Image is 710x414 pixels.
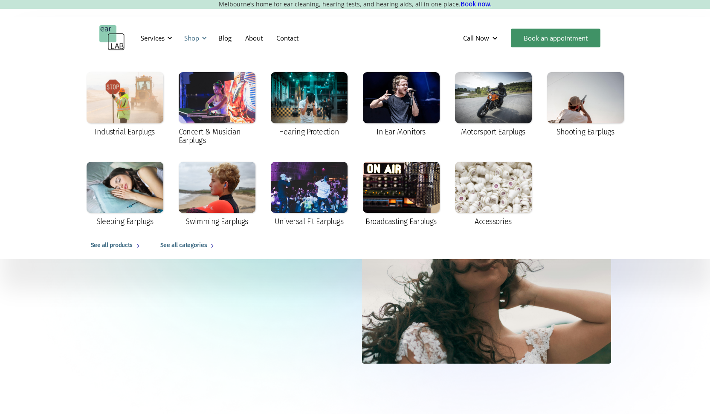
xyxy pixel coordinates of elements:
[82,232,152,259] a: See all products
[475,217,511,226] div: Accessories
[511,29,600,47] a: Book an appointment
[461,128,525,136] div: Motorsport Earplugs
[238,26,270,50] a: About
[174,157,260,232] a: Swimming Earplugs
[456,25,507,51] div: Call Now
[270,26,305,50] a: Contact
[359,68,444,142] a: In Ear Monitors
[543,68,628,142] a: Shooting Earplugs
[95,128,155,136] div: Industrial Earplugs
[184,34,199,42] div: Shop
[185,217,248,226] div: Swimming Earplugs
[136,25,175,51] div: Services
[179,128,255,145] div: Concert & Musician Earplugs
[556,128,614,136] div: Shooting Earplugs
[99,25,125,51] a: home
[451,157,536,232] a: Accessories
[212,26,238,50] a: Blog
[275,217,343,226] div: Universal Fit Earplugs
[141,34,165,42] div: Services
[174,68,260,151] a: Concert & Musician Earplugs
[91,240,133,251] div: See all products
[82,157,168,232] a: Sleeping Earplugs
[152,232,226,259] a: See all categories
[96,217,154,226] div: Sleeping Earplugs
[82,68,168,142] a: Industrial Earplugs
[365,217,437,226] div: Broadcasting Earplugs
[160,240,207,251] div: See all categories
[463,34,489,42] div: Call Now
[359,157,444,232] a: Broadcasting Earplugs
[451,68,536,142] a: Motorsport Earplugs
[377,128,426,136] div: In Ear Monitors
[279,128,339,136] div: Hearing Protection
[179,25,209,51] div: Shop
[267,157,352,232] a: Universal Fit Earplugs
[267,68,352,142] a: Hearing Protection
